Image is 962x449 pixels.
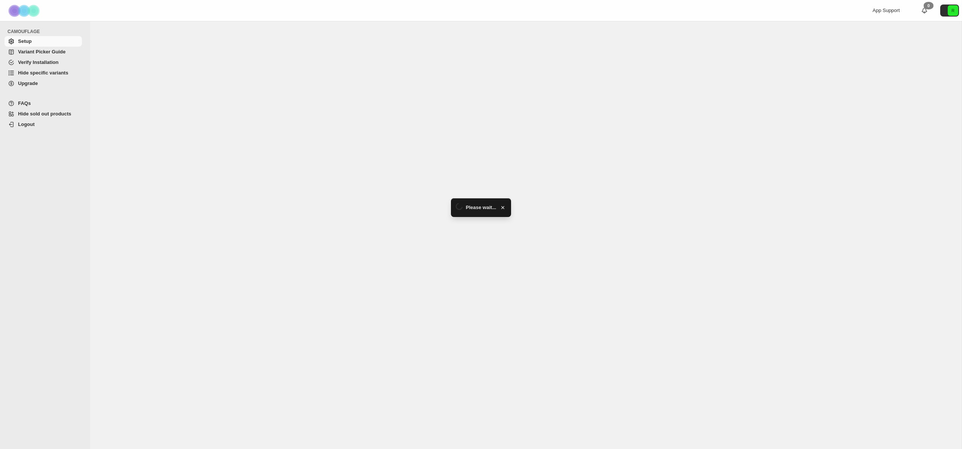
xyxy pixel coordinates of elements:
span: CAMOUFLAGE [8,29,85,35]
img: Camouflage [6,0,44,21]
a: 0 [921,7,928,14]
a: Variant Picker Guide [5,47,82,57]
a: Hide sold out products [5,109,82,119]
span: App Support [873,8,900,13]
div: 0 [924,2,933,9]
span: Upgrade [18,80,38,86]
a: Hide specific variants [5,68,82,78]
span: Setup [18,38,32,44]
a: Logout [5,119,82,130]
span: Verify Installation [18,59,59,65]
span: FAQs [18,100,31,106]
button: Avatar with initials R [940,5,959,17]
span: Logout [18,121,35,127]
a: Upgrade [5,78,82,89]
a: FAQs [5,98,82,109]
span: Hide sold out products [18,111,71,117]
span: Please wait... [466,204,496,211]
span: Avatar with initials R [948,5,958,16]
text: R [951,8,954,13]
span: Variant Picker Guide [18,49,65,55]
a: Verify Installation [5,57,82,68]
span: Hide specific variants [18,70,68,76]
a: Setup [5,36,82,47]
